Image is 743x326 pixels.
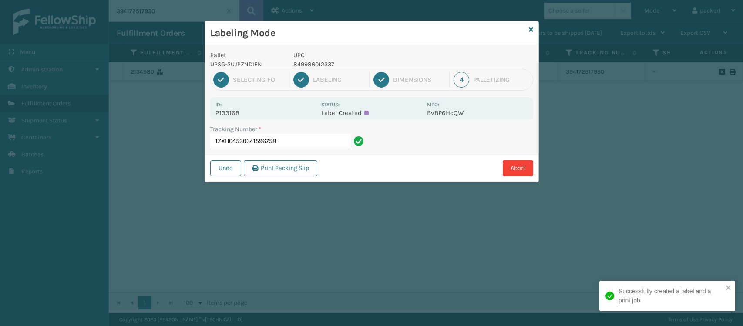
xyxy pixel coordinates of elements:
[427,109,528,117] p: BvBP6HcQW
[233,76,285,84] div: Selecting FO
[210,51,283,60] p: Pallet
[213,72,229,88] div: 1
[215,109,316,117] p: 2133168
[393,76,445,84] div: Dimensions
[293,72,309,88] div: 2
[503,160,533,176] button: Abort
[210,60,283,69] p: UPSG-2UJPZNDIEN
[321,109,422,117] p: Label Created
[473,76,530,84] div: Palletizing
[454,72,469,88] div: 4
[244,160,317,176] button: Print Packing Slip
[321,102,340,108] label: Status:
[210,160,241,176] button: Undo
[427,102,439,108] label: MPO:
[313,76,365,84] div: Labeling
[293,60,422,69] p: 849986012337
[293,51,422,60] p: UPC
[726,284,732,292] button: close
[373,72,389,88] div: 3
[215,102,222,108] label: Id:
[210,27,525,40] h3: Labeling Mode
[619,287,723,305] div: Successfully created a label and a print job.
[210,125,261,134] label: Tracking Number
